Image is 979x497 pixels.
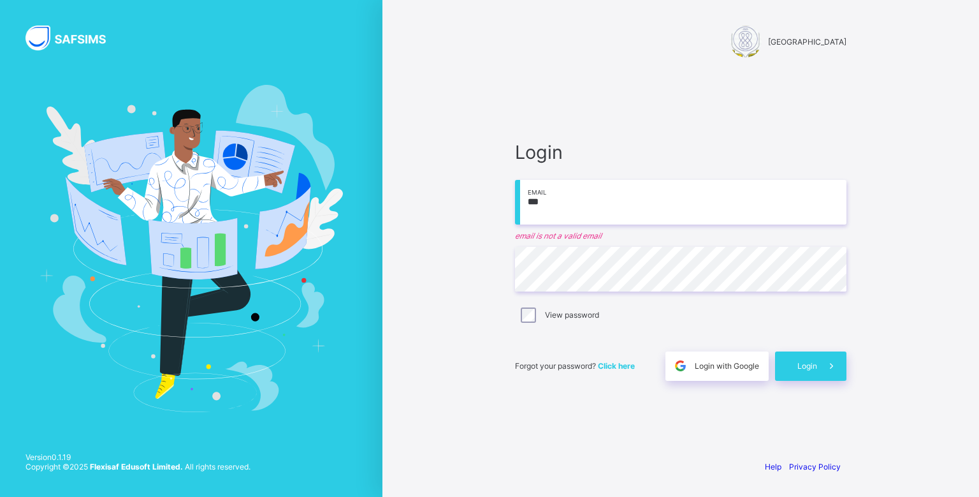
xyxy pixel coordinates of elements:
[90,462,183,471] strong: Flexisaf Edusoft Limited.
[695,361,759,371] span: Login with Google
[797,361,817,371] span: Login
[515,231,846,241] em: email is not a valid email
[515,141,846,163] span: Login
[598,361,635,371] a: Click here
[545,310,599,320] label: View password
[673,359,688,373] img: google.396cfc9801f0270233282035f929180a.svg
[25,462,250,471] span: Copyright © 2025 All rights reserved.
[40,85,343,412] img: Hero Image
[25,452,250,462] span: Version 0.1.19
[25,26,121,50] img: SAFSIMS Logo
[789,462,841,471] a: Privacy Policy
[515,361,635,371] span: Forgot your password?
[768,37,846,47] span: [GEOGRAPHIC_DATA]
[765,462,781,471] a: Help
